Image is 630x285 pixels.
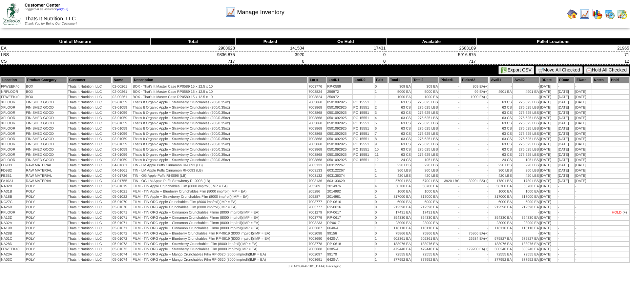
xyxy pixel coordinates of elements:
[557,95,574,99] td: [DATE]
[225,7,236,17] img: line_graph.gif
[540,126,557,131] td: [DATE]
[388,100,411,105] td: 63 CS
[1,153,25,157] td: XFLOOR
[439,105,460,110] td: -
[388,105,411,110] td: 63 CS
[388,111,411,115] td: 63 CS
[484,90,488,94] div: (+)
[26,116,67,120] td: FINISHED GOOD
[374,147,388,152] td: 10
[540,142,557,147] td: [DATE]
[575,137,592,141] td: [DATE]
[308,142,326,147] td: 7003868
[25,22,77,26] span: Thank You for Being Our Customer!
[112,121,132,126] td: 03-01059
[1,147,25,152] td: XFLOOR
[1,121,25,126] td: XFLOOR
[460,142,489,147] td: -
[489,147,512,152] td: 63 CS
[439,142,460,147] td: -
[489,126,512,131] td: 63 CS
[538,68,543,73] img: cart.gif
[476,38,630,45] th: Pallet Locations
[575,142,592,147] td: [DATE]
[26,100,67,105] td: FINISHED GOOD
[132,105,307,110] td: That's It Organic Apple + Strawberry Crunchables (200/0.35oz)
[1,105,25,110] td: XFLOOR
[0,45,151,51] td: EA
[460,132,489,136] td: -
[540,105,557,110] td: [DATE]
[513,105,539,110] td: 275.625 LBS
[0,58,151,65] td: CS
[68,100,112,105] td: Thats It Nutrition, LLC
[112,142,132,147] td: 03-01059
[132,132,307,136] td: That's It Organic Apple + Strawberry Crunchables (200/0.35oz)
[237,9,284,16] span: Manage Inventory
[308,111,326,115] td: 7003868
[513,76,539,84] th: Avail2
[412,95,438,99] td: 1000 EA
[1,100,25,105] td: XFLOOR
[68,126,112,131] td: Thats It Nutrition, LLC
[439,95,460,99] td: -
[1,132,25,136] td: XFLOOR
[388,137,411,141] td: 63 CS
[132,111,307,115] td: That's It Organic Apple + Strawberry Crunchables (200/0.35oz)
[460,90,489,94] td: 99 EA
[112,147,132,152] td: 03-01059
[540,132,557,136] td: [DATE]
[150,38,236,45] th: Total
[68,95,112,99] td: Thats It Nutrition, LLC
[112,90,132,94] td: 02-00261
[68,137,112,141] td: Thats It Nutrition, LLC
[353,121,374,126] td: PO 15551
[513,126,539,131] td: 275.625 LBS
[236,45,305,51] td: 141504
[150,45,236,51] td: 2903628
[305,58,386,65] td: 0
[26,132,67,136] td: FINISHED GOOD
[592,9,602,19] img: graph.gif
[476,51,630,58] td: 71
[374,105,388,110] td: 2
[557,76,574,84] th: PDate
[308,105,326,110] td: 7003868
[374,76,388,84] th: Pal#
[386,45,476,51] td: 2603189
[353,126,374,131] td: PO 15551
[26,121,67,126] td: FINISHED GOOD
[575,76,592,84] th: EDate
[386,58,476,65] td: 717
[501,67,508,73] img: excel.gif
[617,9,627,19] img: calendarinout.gif
[236,58,305,65] td: 0
[484,85,488,89] div: (+)
[132,137,307,141] td: That's It Organic Apple + Strawberry Crunchables (200/0.35oz)
[388,95,411,99] td: 1000 EA
[353,111,374,115] td: PO 15551
[353,105,374,110] td: PO 15551
[513,95,539,99] td: -
[374,90,388,94] td: 1
[575,111,592,115] td: [DATE]
[489,76,512,84] th: Avail1
[112,116,132,120] td: 03-01059
[513,100,539,105] td: 275.625 LBS
[575,132,592,136] td: [DATE]
[112,132,132,136] td: 03-01059
[374,111,388,115] td: 3
[0,38,151,45] th: Unit of Measure
[308,76,326,84] th: Lot #
[412,121,438,126] td: 275.625 LBS
[112,100,132,105] td: 03-01059
[327,105,352,110] td: 0501092925
[575,90,592,94] td: [DATE]
[26,137,67,141] td: FINISHED GOOD
[412,105,438,110] td: 275.625 LBS
[412,90,438,94] td: 5000 EA
[412,132,438,136] td: 275.625 LBS
[584,66,629,74] button: Hold All Checked
[412,142,438,147] td: 275.625 LBS
[460,116,489,120] td: -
